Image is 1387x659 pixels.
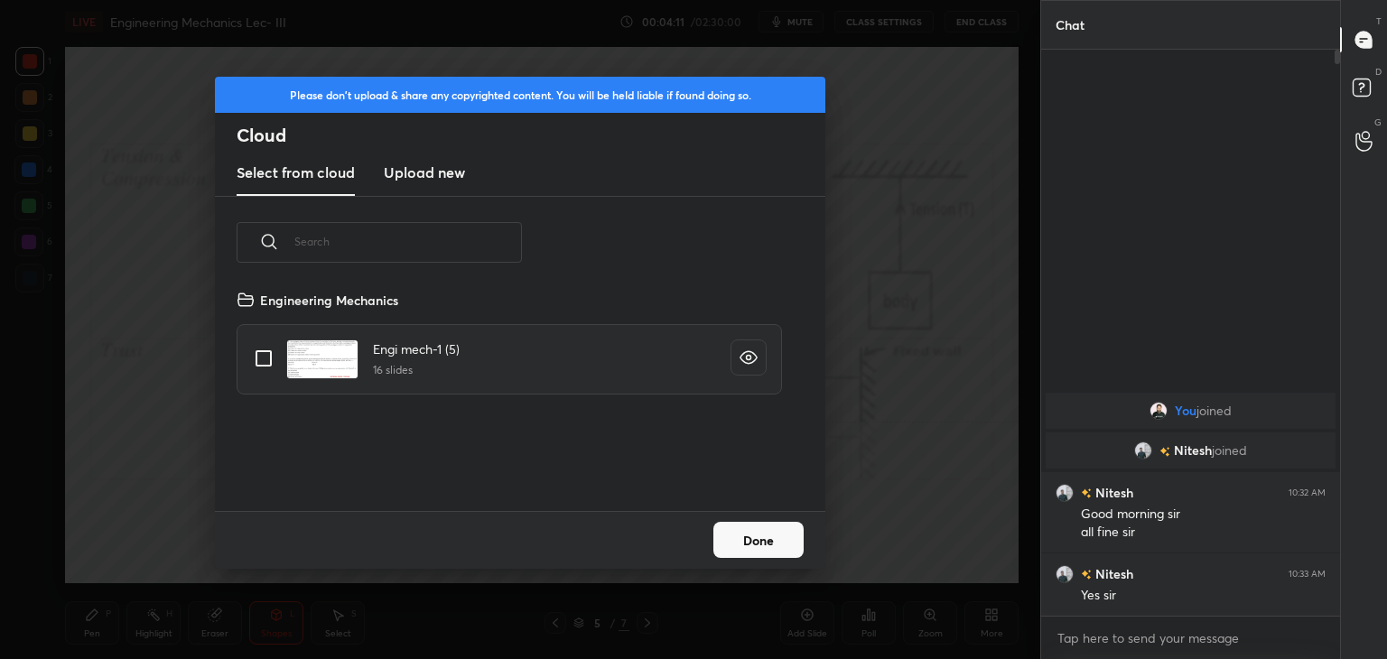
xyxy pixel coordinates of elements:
h2: Cloud [237,124,825,147]
span: joined [1196,404,1232,418]
h6: Nitesh [1092,483,1133,502]
p: D [1375,65,1382,79]
div: grid [215,283,804,511]
button: Done [713,522,804,558]
div: Yes sir [1081,587,1326,605]
span: You [1175,404,1196,418]
img: a90b112ffddb41d1843043b4965b2635.jpg [1150,402,1168,420]
input: Search [294,203,522,280]
img: 1705127303ZNJYMM.pdf [286,339,358,379]
img: 3 [1134,441,1152,459]
p: G [1374,116,1382,129]
h5: 16 slides [373,362,460,378]
img: no-rating-badge.077c3623.svg [1159,447,1170,457]
span: joined [1212,443,1247,458]
img: no-rating-badge.077c3623.svg [1081,488,1092,498]
h3: Upload new [384,162,465,183]
h3: Select from cloud [237,162,355,183]
h6: Nitesh [1092,564,1133,583]
div: Good morning sir [1081,506,1326,524]
h4: Engineering Mechanics [260,291,398,310]
p: T [1376,14,1382,28]
img: 3 [1056,565,1074,583]
div: Please don't upload & share any copyrighted content. You will be held liable if found doing so. [215,77,825,113]
div: grid [1041,389,1340,617]
div: 10:32 AM [1289,487,1326,498]
div: all fine sir [1081,524,1326,542]
span: Nitesh [1174,443,1212,458]
h4: Engi mech-1 (5) [373,339,460,358]
p: Chat [1041,1,1099,49]
img: no-rating-badge.077c3623.svg [1081,570,1092,580]
div: 10:33 AM [1289,569,1326,580]
img: 3 [1056,484,1074,502]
